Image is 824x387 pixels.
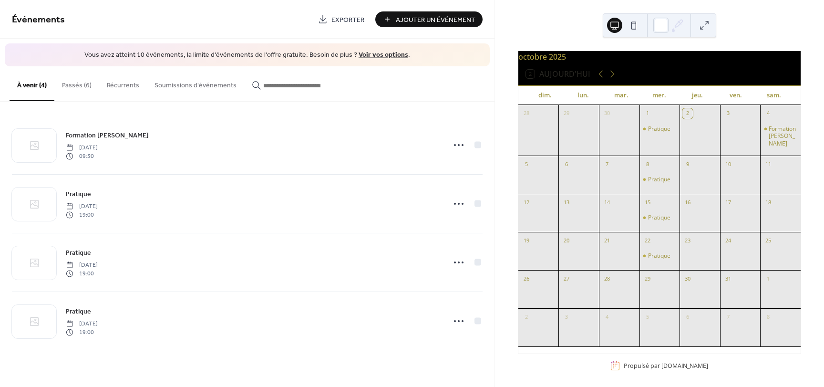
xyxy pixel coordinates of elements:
a: Formation [PERSON_NAME] [66,130,149,141]
div: jeu. [679,86,717,105]
div: 2 [521,312,532,322]
div: Formation Lucie Roy [760,125,801,147]
div: Pratique [648,125,670,133]
div: dim. [526,86,564,105]
div: 16 [682,197,693,208]
div: Propulsé par [624,362,708,370]
div: Pratique [639,214,680,221]
div: 4 [763,108,773,119]
a: Exporter [311,11,371,27]
div: 2 [682,108,693,119]
span: 19:00 [66,328,98,337]
button: Soumissions d'événements [147,66,244,100]
div: 5 [642,312,653,322]
div: 3 [723,108,733,119]
div: Pratique [648,176,670,183]
span: Pratique [66,306,91,316]
span: Formation [PERSON_NAME] [66,130,149,140]
a: Pratique [66,247,91,258]
div: Formation [PERSON_NAME] [769,125,797,147]
div: 29 [561,108,572,119]
div: 25 [763,235,773,246]
div: 18 [763,197,773,208]
div: 28 [602,273,612,284]
div: octobre 2025 [518,51,801,63]
div: 6 [561,159,572,169]
div: 12 [521,197,532,208]
span: 19:00 [66,211,98,220]
span: 19:00 [66,270,98,278]
button: Récurrents [99,66,147,100]
div: 7 [602,159,612,169]
div: Pratique [648,214,670,221]
div: 22 [642,235,653,246]
div: ven. [717,86,755,105]
div: 15 [642,197,653,208]
div: 20 [561,235,572,246]
div: 13 [561,197,572,208]
div: 29 [642,273,653,284]
div: mer. [640,86,679,105]
div: 21 [602,235,612,246]
a: [DOMAIN_NAME] [661,362,708,370]
div: 14 [602,197,612,208]
div: 11 [763,159,773,169]
a: Pratique [66,188,91,199]
div: Pratique [639,125,680,133]
div: 10 [723,159,733,169]
span: 09:30 [66,152,98,161]
div: sam. [755,86,793,105]
div: lun. [564,86,602,105]
div: 3 [561,312,572,322]
a: Voir vos options [359,49,408,62]
div: 31 [723,273,733,284]
button: Passés (6) [54,66,99,100]
div: 6 [682,312,693,322]
div: 7 [723,312,733,322]
button: À venir (4) [10,66,54,101]
div: 26 [521,273,532,284]
span: Événements [12,10,65,29]
span: [DATE] [66,143,98,152]
span: Exporter [331,15,364,25]
div: Pratique [639,176,680,183]
span: Pratique [66,189,91,199]
span: Pratique [66,248,91,258]
span: [DATE] [66,319,98,328]
div: mar. [602,86,640,105]
div: 19 [521,235,532,246]
div: 27 [561,273,572,284]
div: 8 [763,312,773,322]
div: 28 [521,108,532,119]
span: Vous avez atteint 10 événements, la limite d'événements de l'offre gratuite. Besoin de plus ? . [14,51,480,60]
div: Pratique [639,252,680,260]
div: 1 [642,108,653,119]
div: 23 [682,235,693,246]
div: 17 [723,197,733,208]
div: 24 [723,235,733,246]
div: 8 [642,159,653,169]
div: 5 [521,159,532,169]
span: [DATE] [66,202,98,210]
span: [DATE] [66,261,98,269]
div: 4 [602,312,612,322]
div: 1 [763,273,773,284]
div: 30 [682,273,693,284]
div: Pratique [648,252,670,260]
div: 9 [682,159,693,169]
div: 30 [602,108,612,119]
a: Pratique [66,306,91,317]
